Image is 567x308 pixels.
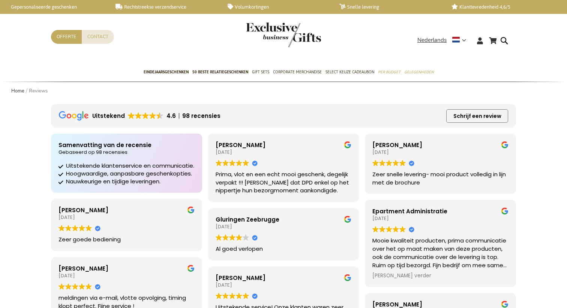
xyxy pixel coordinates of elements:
[344,274,351,281] img: Google
[372,237,508,269] div: Mooie kwaliteit producten, prima communicatie over het op maat maken van deze producten, ook de c...
[379,160,385,166] img: Google
[58,235,195,244] div: Zeer goede bediening
[386,226,392,232] img: Google
[79,283,85,290] img: Google
[372,226,379,232] img: Google
[379,226,385,232] img: Google
[243,234,249,241] img: Google
[58,272,195,279] div: [DATE]
[65,225,72,231] img: Google
[72,225,78,231] img: Google
[236,234,242,241] img: Google
[228,4,327,10] a: Volumkortingen
[58,225,65,231] img: Google
[79,225,85,231] img: Google
[501,207,508,215] img: Google
[229,293,235,299] img: Google
[399,160,406,166] img: Google
[393,226,399,232] img: Google
[216,234,222,241] img: Google
[58,283,65,290] img: Google
[404,68,433,76] span: Gelegenheden
[372,170,508,187] div: Zeer snelle levering- mooi product volledig in lijn met de brochure
[216,160,222,166] img: Google
[451,4,551,10] a: Klanttevredenheid 4,6/5
[372,215,508,222] div: [DATE]
[187,206,195,214] img: Google
[273,68,322,76] span: Corporate Merchandise
[236,293,242,299] img: Google
[339,4,439,10] a: Snelle levering
[85,225,92,231] img: Google
[216,149,352,156] div: [DATE]
[222,234,229,241] img: Google
[176,112,220,120] span: 98 recensies
[58,141,195,149] div: Samenvatting van de recensie
[65,283,72,290] img: Google
[216,170,352,195] div: Prima, vlot en een echt mooi geschenk, degelijk verpakt !!! [PERSON_NAME] dat DPD enkel op het ni...
[372,207,508,215] div: Epartment Administratie
[378,68,400,76] span: Per Budget
[72,283,78,290] img: Google
[243,293,249,299] img: Google
[156,112,163,119] img: Google
[92,112,125,120] span: Uitstekend
[417,36,447,45] span: Nederlands
[216,293,222,299] img: Google
[115,4,215,10] a: Rechtstreekse verzendservice
[58,206,195,214] div: [PERSON_NAME]
[236,160,242,166] img: Google
[344,216,351,223] img: Google
[166,112,176,120] span: 4.6
[187,265,195,272] img: Google
[372,149,508,156] div: [DATE]
[58,149,195,156] div: Gebaseerd op 98 recensies
[142,112,149,119] img: Google
[372,141,508,149] div: [PERSON_NAME]
[417,36,471,45] div: Nederlands
[59,111,88,121] img: Google
[252,68,269,76] span: Gift Sets
[82,30,114,44] a: Contact
[243,160,249,166] img: Google
[216,274,352,282] div: [PERSON_NAME]
[393,160,399,166] img: Google
[399,226,406,232] img: Google
[222,160,229,166] img: Google
[216,141,352,149] div: [PERSON_NAME]
[4,4,103,10] a: Gepersonaliseerde geschenken
[386,160,392,166] img: Google
[51,30,82,44] a: Offerte
[344,141,351,149] img: Google
[246,22,321,47] img: Exclusive Business gifts logo
[58,162,195,170] li: Uitstekende klantenservice en communicatie.
[85,283,92,290] img: Google
[501,301,508,308] img: Google
[372,272,431,280] span: Lees verder
[216,216,352,223] div: Gluringen Zeebrugge
[11,88,24,94] a: Home
[58,265,195,272] div: [PERSON_NAME]
[216,245,352,253] div: Al goed verlopen
[446,109,508,123] a: Schrijf een recensie voor Google
[216,282,352,289] div: [DATE]
[372,160,379,166] img: Google
[58,214,195,221] div: [DATE]
[501,141,508,149] img: Google
[229,160,235,166] img: Google
[229,234,235,241] img: Google
[58,170,195,177] li: Hoogwaardige, aanpasbare geschenkopties.
[58,177,195,185] li: Nauwkeurige en tijdige leveringen.
[222,293,229,299] img: Google
[29,88,48,94] strong: Reviews
[325,68,374,76] span: Select Keuze Cadeaubon
[216,223,352,230] div: [DATE]
[128,112,135,119] img: Google
[135,112,142,119] img: Google
[144,68,189,76] span: Eindejaarsgeschenken
[149,112,156,119] img: Google
[192,68,248,76] span: 50 beste relatiegeschenken
[246,22,283,47] a: store logo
